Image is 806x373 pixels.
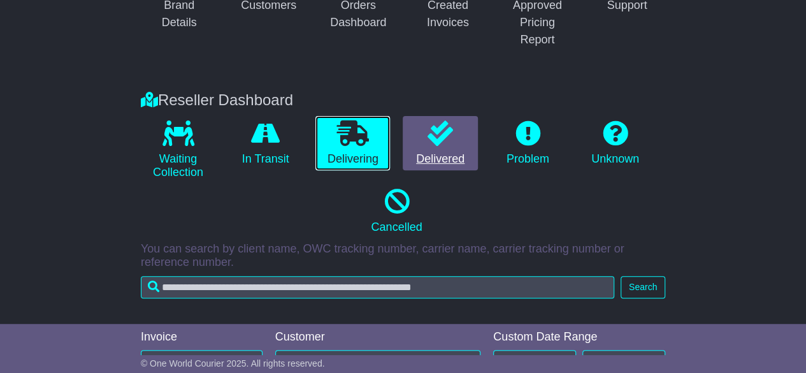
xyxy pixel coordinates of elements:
[275,330,481,344] div: Customer
[141,184,652,239] a: Cancelled
[141,330,263,344] div: Invoice
[578,116,652,171] a: Unknown
[141,116,215,184] a: Waiting Collection
[141,358,325,369] span: © One World Courier 2025. All rights reserved.
[493,330,665,344] div: Custom Date Range
[621,276,665,298] button: Search
[228,116,303,171] a: In Transit
[315,116,390,171] a: Delivering
[134,91,672,110] div: Reseller Dashboard
[141,242,665,270] p: You can search by client name, OWC tracking number, carrier name, carrier tracking number or refe...
[403,116,477,171] a: Delivered
[491,116,565,171] a: Problem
